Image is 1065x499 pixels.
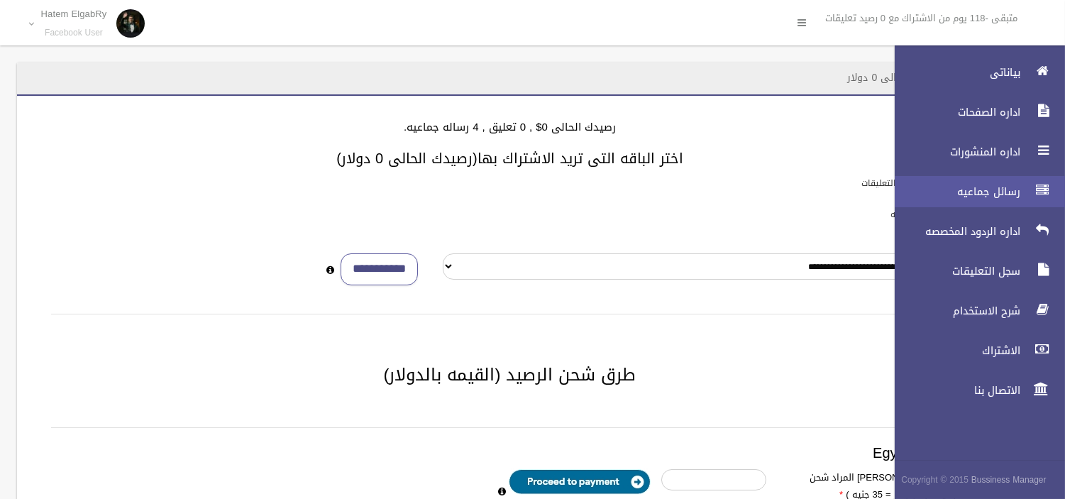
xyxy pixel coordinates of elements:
a: اداره المنشورات [883,136,1065,168]
h4: رصيدك الحالى 0$ , 0 تعليق , 4 رساله جماعيه. [34,121,986,133]
a: اداره الردود المخصصه [883,216,1065,247]
small: Facebook User [41,28,107,38]
span: الاتصال بنا [883,383,1025,397]
a: سجل التعليقات [883,256,1065,287]
a: بياناتى [883,57,1065,88]
a: الاتصال بنا [883,375,1065,406]
h3: اختر الباقه التى تريد الاشتراك بها(رصيدك الحالى 0 دولار) [34,150,986,166]
span: اداره الردود المخصصه [883,224,1025,238]
header: الاشتراك - رصيدك الحالى 0 دولار [831,64,1003,92]
span: رسائل جماعيه [883,185,1025,199]
span: اداره المنشورات [883,145,1025,159]
a: شرح الاستخدام [883,295,1065,327]
a: الاشتراك [883,335,1065,366]
span: Copyright © 2015 [901,472,969,488]
span: سجل التعليقات [883,264,1025,278]
label: باقات الرسائل الجماعيه [890,207,973,222]
span: بياناتى [883,65,1025,79]
span: الاشتراك [883,344,1025,358]
a: رسائل جماعيه [883,176,1065,207]
strong: Bussiness Manager [971,472,1047,488]
a: اداره الصفحات [883,97,1065,128]
span: شرح الاستخدام [883,304,1025,318]
span: اداره الصفحات [883,105,1025,119]
p: Hatem ElgabRy [41,9,107,19]
label: باقات الرد الالى على التعليقات [861,175,973,191]
h2: طرق شحن الرصيد (القيمه بالدولار) [34,366,986,384]
h3: Egypt payment [51,445,969,461]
